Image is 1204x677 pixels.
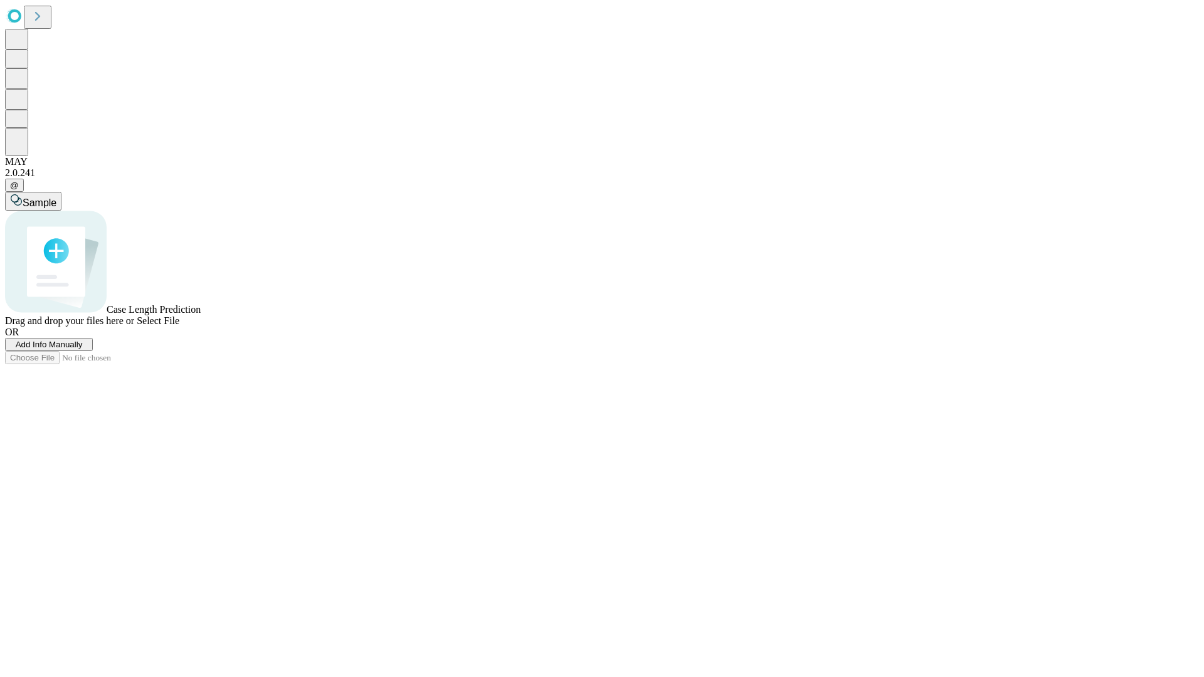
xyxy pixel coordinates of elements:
span: Case Length Prediction [107,304,201,315]
span: @ [10,181,19,190]
button: Sample [5,192,61,211]
div: MAY [5,156,1199,167]
span: OR [5,327,19,337]
button: Add Info Manually [5,338,93,351]
span: Select File [137,315,179,326]
span: Add Info Manually [16,340,83,349]
div: 2.0.241 [5,167,1199,179]
span: Sample [23,197,56,208]
span: Drag and drop your files here or [5,315,134,326]
button: @ [5,179,24,192]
